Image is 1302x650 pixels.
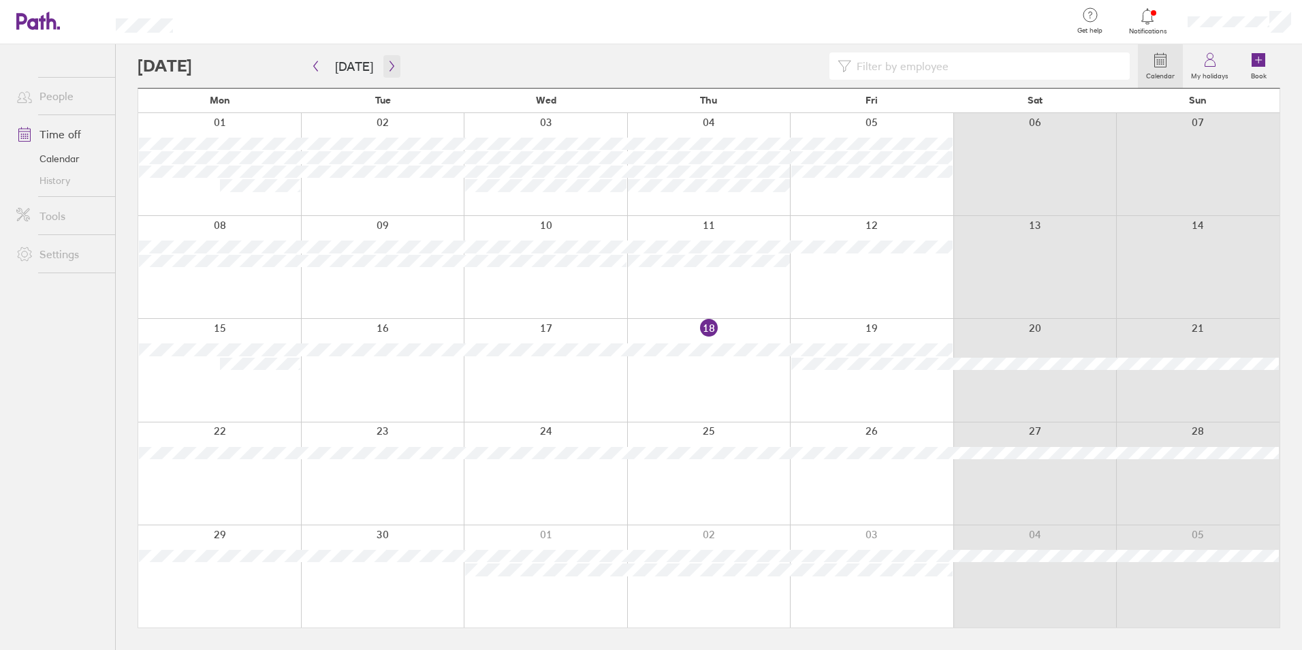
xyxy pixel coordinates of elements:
[1068,27,1112,35] span: Get help
[5,82,115,110] a: People
[5,241,115,268] a: Settings
[1189,95,1207,106] span: Sun
[5,202,115,230] a: Tools
[700,95,717,106] span: Thu
[210,95,230,106] span: Mon
[324,55,384,78] button: [DATE]
[375,95,391,106] span: Tue
[1126,27,1170,35] span: Notifications
[1138,44,1183,88] a: Calendar
[1183,68,1237,80] label: My holidays
[1183,44,1237,88] a: My holidays
[1126,7,1170,35] a: Notifications
[5,148,115,170] a: Calendar
[1138,68,1183,80] label: Calendar
[1243,68,1275,80] label: Book
[5,170,115,191] a: History
[1028,95,1043,106] span: Sat
[536,95,556,106] span: Wed
[1237,44,1280,88] a: Book
[851,53,1122,79] input: Filter by employee
[5,121,115,148] a: Time off
[866,95,878,106] span: Fri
